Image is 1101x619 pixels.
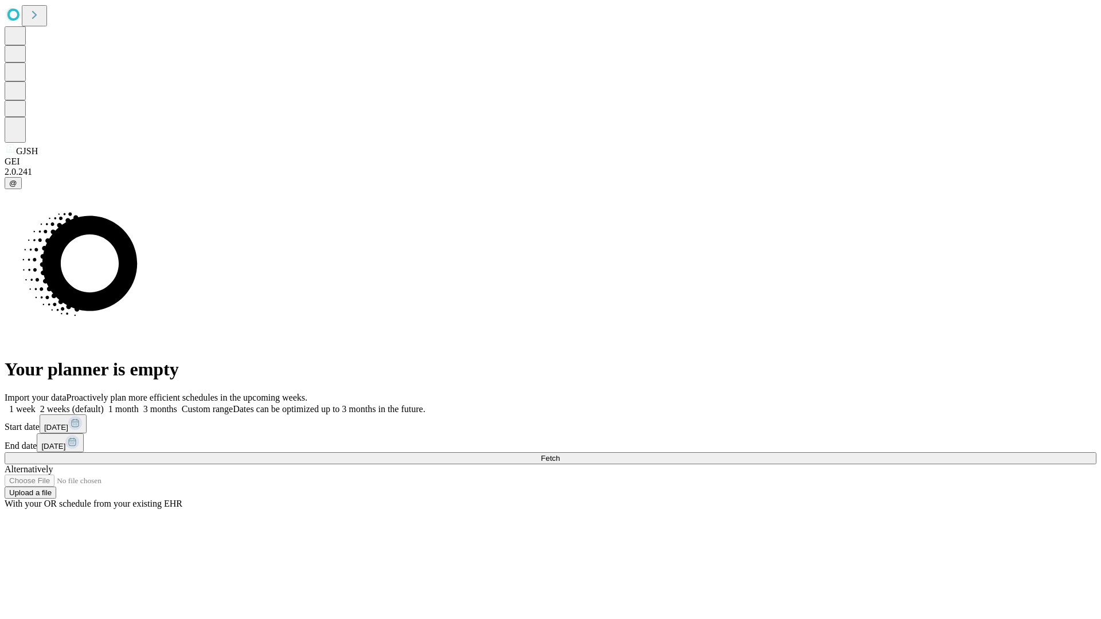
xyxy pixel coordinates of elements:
button: Upload a file [5,487,56,499]
span: [DATE] [44,423,68,432]
span: GJSH [16,146,38,156]
button: [DATE] [37,433,84,452]
span: 1 week [9,404,36,414]
button: Fetch [5,452,1096,464]
span: Import your data [5,393,67,402]
span: Alternatively [5,464,53,474]
span: Fetch [541,454,560,463]
span: @ [9,179,17,187]
div: End date [5,433,1096,452]
span: 2 weeks (default) [40,404,104,414]
div: GEI [5,156,1096,167]
span: [DATE] [41,442,65,450]
div: Start date [5,414,1096,433]
span: 1 month [108,404,139,414]
span: With your OR schedule from your existing EHR [5,499,182,508]
span: Custom range [182,404,233,414]
span: 3 months [143,404,177,414]
span: Proactively plan more efficient schedules in the upcoming weeks. [67,393,307,402]
span: Dates can be optimized up to 3 months in the future. [233,404,425,414]
button: [DATE] [40,414,87,433]
div: 2.0.241 [5,167,1096,177]
h1: Your planner is empty [5,359,1096,380]
button: @ [5,177,22,189]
